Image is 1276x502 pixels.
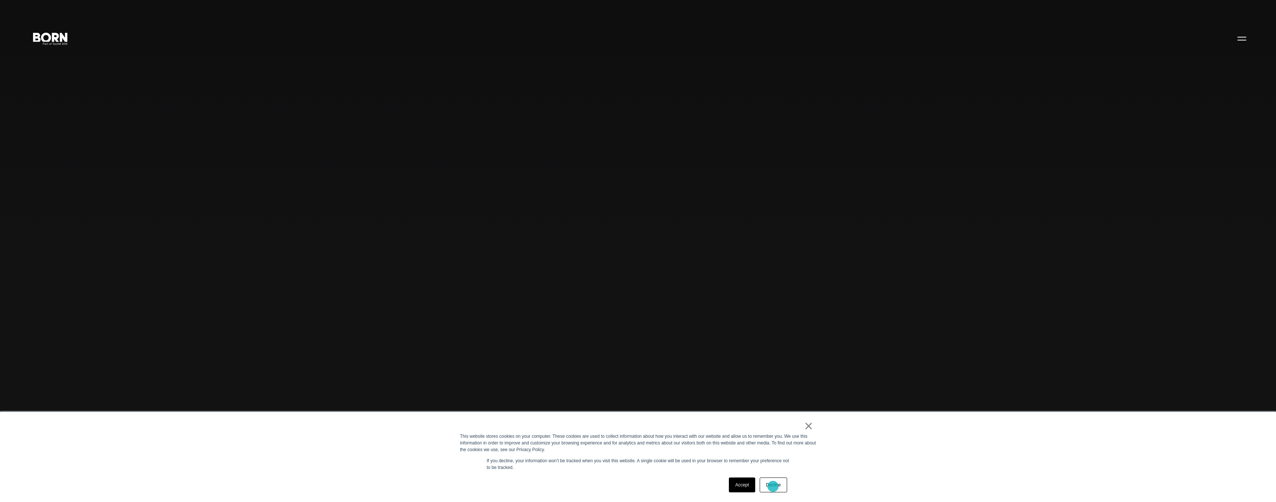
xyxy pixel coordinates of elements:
a: × [804,423,813,429]
div: This website stores cookies on your computer. These cookies are used to collect information about... [460,433,816,453]
p: If you decline, your information won’t be tracked when you visit this website. A single cookie wi... [487,457,789,471]
button: Open [1233,30,1251,46]
a: Accept [729,477,755,492]
a: Decline [760,477,787,492]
